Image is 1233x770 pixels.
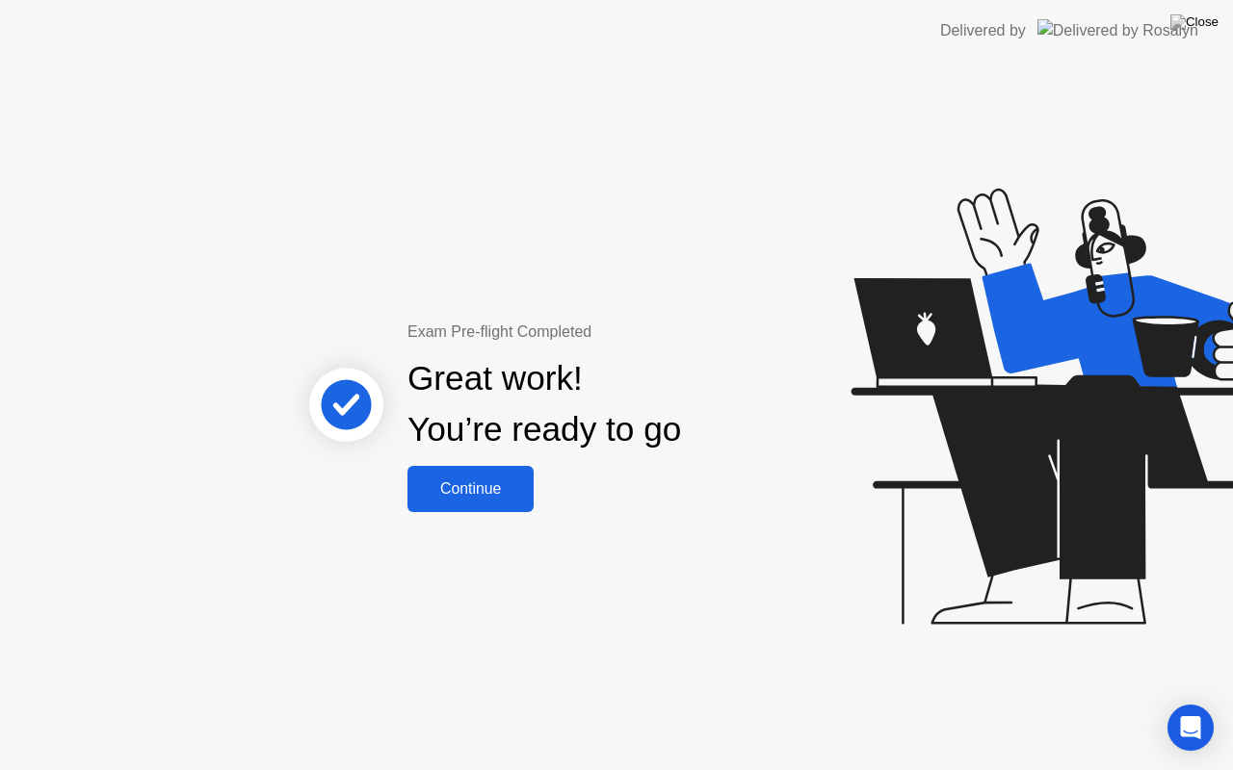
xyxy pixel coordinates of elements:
img: Delivered by Rosalyn [1037,19,1198,41]
div: Open Intercom Messenger [1167,705,1214,751]
button: Continue [407,466,534,512]
div: Great work! You’re ready to go [407,353,681,455]
div: Exam Pre-flight Completed [407,321,805,344]
img: Close [1170,14,1219,30]
div: Delivered by [940,19,1026,42]
div: Continue [413,480,528,498]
